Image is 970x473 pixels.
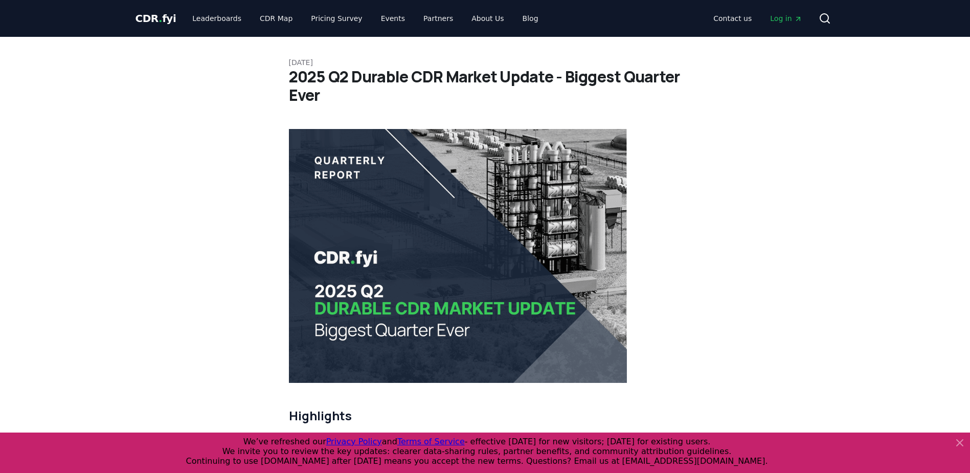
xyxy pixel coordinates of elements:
a: Log in [762,9,810,28]
h1: 2025 Q2 Durable CDR Market Update - Biggest Quarter Ever [289,68,682,104]
a: Leaderboards [184,9,250,28]
a: About Us [463,9,512,28]
a: Pricing Survey [303,9,370,28]
span: . [159,12,162,25]
a: Partners [415,9,461,28]
img: blog post image [289,129,627,383]
nav: Main [705,9,810,28]
span: CDR fyi [136,12,176,25]
a: CDR.fyi [136,11,176,26]
nav: Main [184,9,546,28]
p: [DATE] [289,57,682,68]
a: CDR Map [252,9,301,28]
a: Events [373,9,413,28]
h2: Highlights [289,407,627,424]
a: Blog [514,9,547,28]
a: Contact us [705,9,760,28]
span: Log in [770,13,802,24]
